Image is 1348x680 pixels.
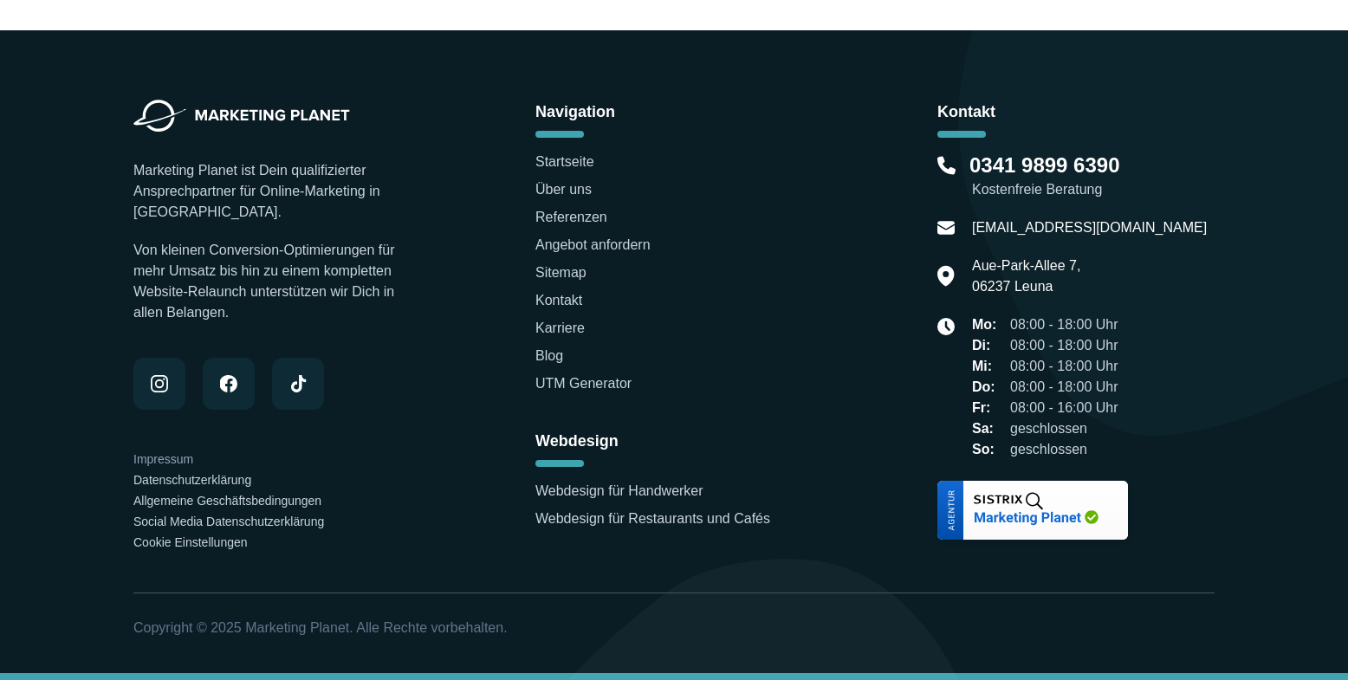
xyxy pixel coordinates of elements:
[535,429,813,453] h6: Webdesign
[133,240,411,323] p: Von kleinen Conversion-Optimierungen für mehr Umsatz bis hin zu einem kompletten Website-Relaunch...
[972,335,1000,356] span: Di:
[535,265,587,280] a: Sitemap
[972,356,1118,377] li: 08:00 - 18:00 Uhr
[151,375,168,392] img: Marketing Planet auf Instagram
[972,377,1000,398] span: Do:
[535,483,703,498] a: Webdesign für Handwerker
[535,376,632,391] a: UTM Generator
[133,358,185,410] a: Folge Marketing Planet auf Instagram
[972,377,1118,398] li: 08:00 - 18:00 Uhr
[972,256,1080,297] p: Aue-Park-Allee 7, 06237 Leuna
[535,100,813,124] h6: Navigation
[535,511,770,526] a: Webdesign für Restaurants und Cafés
[203,358,255,410] a: Folge Marketing Planet auf Facebook
[972,398,1118,418] li: 08:00 - 16:00 Uhr
[972,439,1118,460] li: geschlossen
[937,217,955,238] img: E-Mail Icon
[535,348,563,363] a: Blog
[535,182,592,197] a: Über uns
[272,358,324,410] a: Folge Marketing Planet auf TikTok
[133,618,1215,638] p: Copyright © 2025 Marketing Planet. Alle Rechte vorbehalten.
[133,100,350,133] img: Marketing Planet - Webdesign, Website Entwicklung und SEO
[972,314,1000,335] span: Mo:
[972,314,1118,335] li: 08:00 - 18:00 Uhr
[535,237,651,252] a: Angebot anfordern
[133,160,411,223] p: Marketing Planet ist Dein qualifizierter Ansprechpartner für Online-Marketing in [GEOGRAPHIC_DATA].
[972,335,1118,356] li: 08:00 - 18:00 Uhr
[133,473,251,487] a: Datenschutzerklärung
[937,318,955,335] img: Uhr-Icon
[535,321,585,335] a: Karriere
[535,293,582,308] a: Kontakt
[535,210,607,224] a: Referenzen
[972,439,1000,460] span: So:
[937,100,1215,124] h6: Kontakt
[289,375,307,392] img: Marketing Planet auf TikTok
[972,217,1207,238] a: [EMAIL_ADDRESS][DOMAIN_NAME]
[972,398,1000,418] span: Fr:
[937,152,956,179] img: Telefon Icon
[133,494,321,508] a: Allgemeine Geschäftsbedingungen
[535,154,594,169] a: Startseite
[133,534,248,551] button: Cookie Einstellungen
[972,356,1000,377] span: Mi:
[133,452,193,466] a: Impressum
[972,418,1118,439] li: geschlossen
[220,375,237,392] img: Marketing Planet auf Facebook
[969,152,1120,179] a: 0341 9899 6390
[972,418,1000,439] span: Sa:
[937,256,955,297] img: Standort-Icon
[133,515,324,528] a: Social Media Datenschutzerklärung
[972,179,1215,200] small: Kostenfreie Beratung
